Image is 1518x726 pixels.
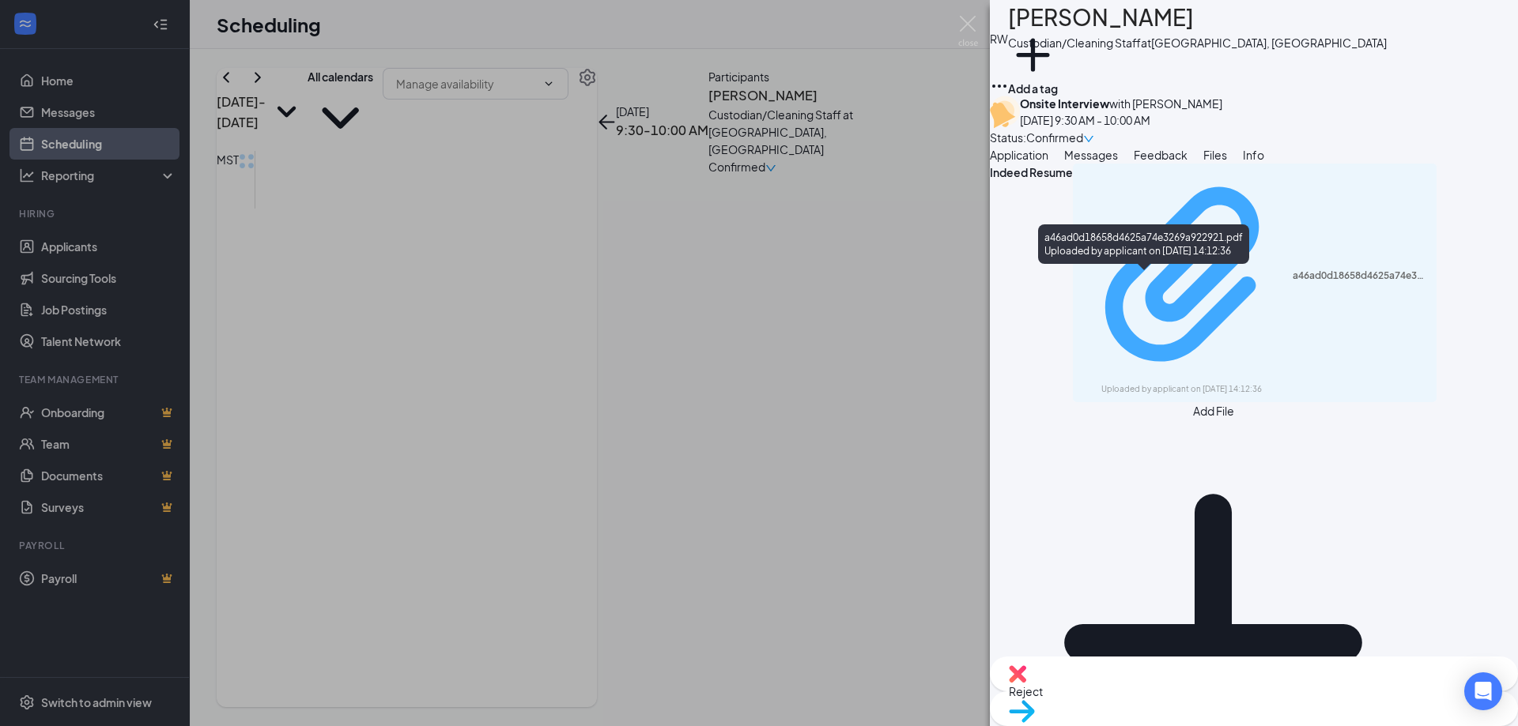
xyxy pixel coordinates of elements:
div: RW [990,30,1008,47]
div: Uploaded by applicant on [DATE] 14:12:36 [1101,383,1339,396]
span: Confirmed [1026,129,1083,146]
div: a46ad0d18658d4625a74e3269a922921.pdf Uploaded by applicant on [DATE] 14:12:36 [1038,224,1249,264]
div: with [PERSON_NAME] [1020,96,1222,111]
a: Paperclipa46ad0d18658d4625a74e3269a922921.pdfUploaded by applicant on [DATE] 14:12:36 [1082,171,1427,395]
span: Reject [1009,683,1499,700]
div: Open Intercom Messenger [1464,672,1502,710]
b: Onsite Interview [1020,96,1109,111]
span: Feedback [1134,148,1188,162]
div: Indeed Resume [990,164,1073,402]
span: Application [990,148,1048,162]
svg: Plus [1008,30,1058,80]
span: Messages [1064,148,1118,162]
svg: Paperclip [1082,171,1293,381]
button: PlusAdd a tag [1008,30,1058,97]
span: down [1083,134,1094,145]
svg: Ellipses [990,77,1009,96]
div: [DATE] 9:30 AM - 10:00 AM [1020,111,1222,129]
span: Files [1203,148,1227,162]
div: a46ad0d18658d4625a74e3269a922921.pdf [1293,269,1428,282]
span: Info [1243,148,1264,162]
div: Status : [990,129,1026,146]
div: Custodian/Cleaning Staff at [GEOGRAPHIC_DATA], [GEOGRAPHIC_DATA] [1008,35,1387,51]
